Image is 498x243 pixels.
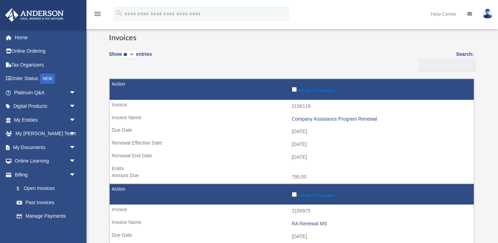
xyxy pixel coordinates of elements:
[5,72,86,86] a: Order StatusNEW
[69,99,83,114] span: arrow_drop_down
[482,9,493,19] img: User Pic
[10,196,83,209] a: Past Invoices
[418,59,476,72] input: Search:
[5,86,86,99] a: Platinum Q&Aarrow_drop_down
[3,8,66,22] img: Anderson Advisors Platinum Portal
[69,113,83,127] span: arrow_drop_down
[109,50,152,66] label: Show entries
[110,151,474,164] td: [DATE]
[69,86,83,100] span: arrow_drop_down
[110,100,474,113] td: 2156119
[10,182,80,196] a: $Open Invoices
[292,116,471,122] div: Company Assistance Program Renewal
[5,154,86,168] a: Online Learningarrow_drop_down
[292,87,297,92] input: Include in Payment
[110,138,474,151] td: [DATE]
[93,12,102,18] a: menu
[292,192,297,197] input: Include in Payment
[5,58,86,72] a: Tax Organizers
[416,50,474,71] label: Search:
[5,113,86,127] a: My Entitiesarrow_drop_down
[109,26,474,43] h3: Invoices
[5,44,86,58] a: Online Ordering
[93,10,102,18] i: menu
[110,205,474,218] td: 2159975
[122,51,136,59] select: Showentries
[20,184,24,193] span: $
[110,171,474,184] td: 795.00
[5,127,86,141] a: My [PERSON_NAME] Teamarrow_drop_down
[292,191,471,198] label: Include in Payment
[5,31,86,44] a: Home
[292,86,471,93] label: Include in Payment
[40,73,55,84] div: NEW
[5,140,86,154] a: My Documentsarrow_drop_down
[69,154,83,168] span: arrow_drop_down
[69,127,83,141] span: arrow_drop_down
[69,168,83,182] span: arrow_drop_down
[5,99,86,113] a: Digital Productsarrow_drop_down
[110,125,474,138] td: [DATE]
[69,140,83,155] span: arrow_drop_down
[5,168,83,182] a: Billingarrow_drop_down
[116,9,123,17] i: search
[10,209,83,223] a: Manage Payments
[292,221,471,227] div: RA Renewal MS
